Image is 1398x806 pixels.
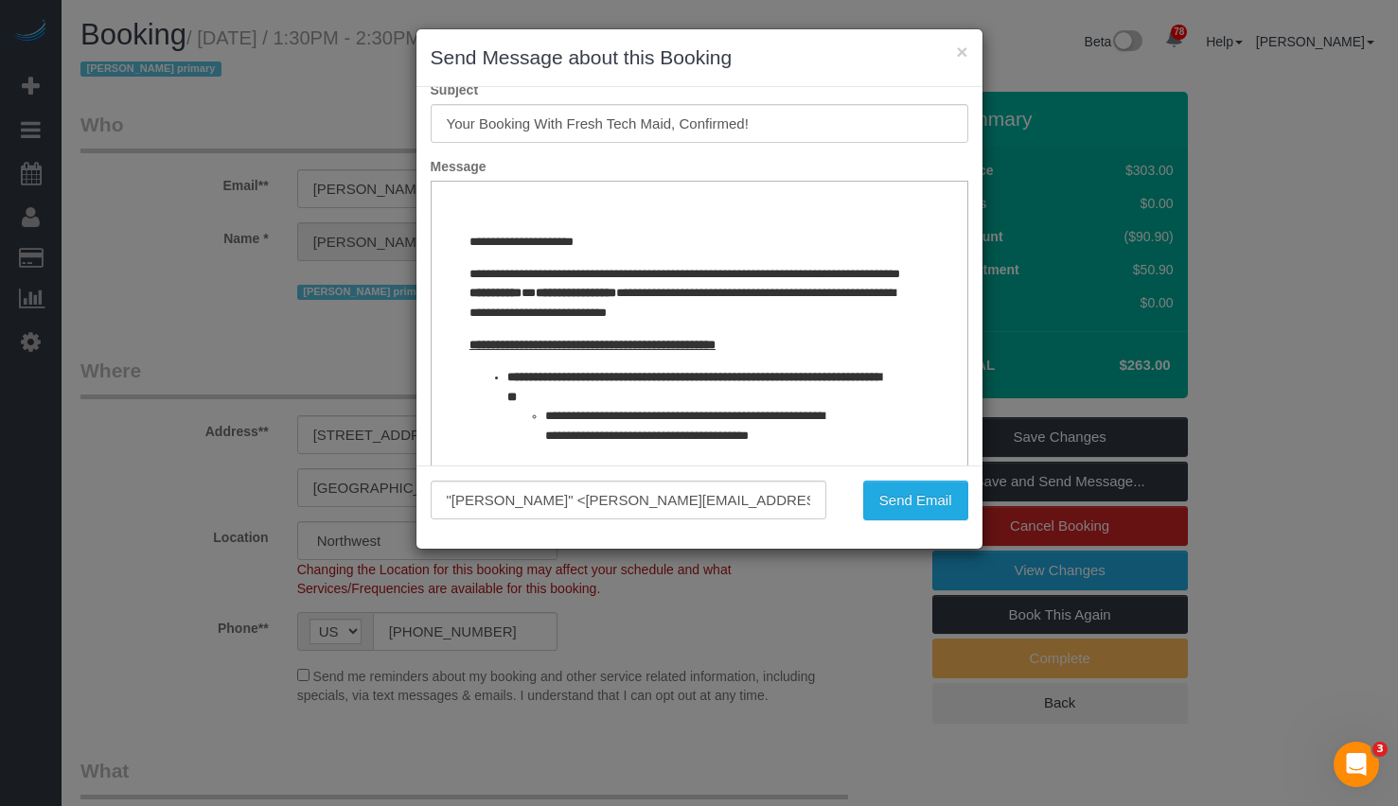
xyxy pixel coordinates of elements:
[1372,742,1388,757] span: 3
[416,157,982,176] label: Message
[431,104,968,143] input: Subject
[863,481,968,520] button: Send Email
[416,80,982,99] label: Subject
[956,42,967,61] button: ×
[1334,742,1379,787] iframe: Intercom live chat
[432,182,967,477] iframe: Rich Text Editor, editor1
[431,44,968,72] h3: Send Message about this Booking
